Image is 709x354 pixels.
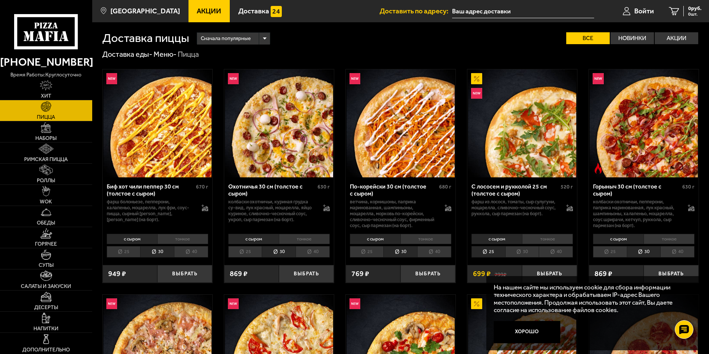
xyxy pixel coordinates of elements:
li: с сыром [471,234,522,244]
li: тонкое [400,234,451,244]
span: 699 ₽ [473,270,491,278]
img: Новинка [471,88,482,99]
li: 30 [262,246,296,258]
span: 520 г [561,184,573,190]
span: Салаты и закуски [21,284,71,289]
button: Выбрать [279,265,334,283]
button: Выбрать [400,265,455,283]
p: колбаски Охотничьи, пепперони, паприка маринованная, лук красный, шампиньоны, халапеньо, моцарелл... [593,199,681,228]
img: Новинка [349,73,361,84]
span: Доставить по адресу: [380,7,452,14]
img: Новинка [228,73,239,84]
img: Биф хот чили пеппер 30 см (толстое с сыром) [103,69,212,177]
li: с сыром [107,234,157,244]
li: 30 [627,246,661,258]
p: колбаски охотничьи, куриная грудка су-вид, лук красный, моцарелла, яйцо куриное, сливочно-чесночн... [228,199,316,223]
img: Острое блюдо [593,163,604,174]
span: Акции [197,7,221,14]
li: 30 [505,246,539,258]
p: На нашем сайте мы используем cookie для сбора информации технического характера и обрабатываем IP... [494,283,687,314]
label: Новинки [610,32,654,44]
div: С лососем и рукколой 25 см (толстое с сыром) [471,183,559,197]
button: Хорошо [494,321,560,343]
li: 30 [140,246,174,258]
span: Роллы [37,178,55,183]
a: Доставка еды- [102,50,152,59]
img: Новинка [106,298,117,309]
span: 0 шт. [688,12,702,16]
div: Пицца [178,50,199,59]
span: Доставка [238,7,269,14]
input: Ваш адрес доставки [452,4,594,18]
li: тонкое [279,234,330,244]
li: 40 [660,246,695,258]
span: 949 ₽ [108,270,126,278]
div: Горыныч 30 см (толстое с сыром) [593,183,680,197]
span: Хит [41,94,51,99]
span: Супы [39,263,54,268]
span: Напитки [33,326,58,331]
p: ветчина, корнишоны, паприка маринованная, шампиньоны, моцарелла, морковь по-корейски, сливочно-че... [350,199,438,228]
img: Новинка [228,298,239,309]
span: Пицца [37,115,55,120]
label: Все [566,32,610,44]
li: с сыром [593,234,644,244]
li: 40 [174,246,208,258]
li: с сыром [228,234,279,244]
li: 40 [539,246,573,258]
span: WOK [40,199,52,204]
li: 25 [593,246,627,258]
li: 25 [228,246,262,258]
a: НовинкаОстрое блюдоГорыныч 30 см (толстое с сыром) [589,69,699,177]
a: Меню- [154,50,177,59]
img: Новинка [593,73,604,84]
li: 40 [417,246,451,258]
s: 799 ₽ [494,270,506,278]
span: Римская пицца [24,157,68,162]
img: Горыныч 30 см (толстое с сыром) [590,69,698,177]
span: 680 г [439,184,451,190]
img: Новинка [106,73,117,84]
div: Биф хот чили пеппер 30 см (толстое с сыром) [107,183,194,197]
span: Наборы [35,136,57,141]
div: По-корейски 30 см (толстое с сыром) [350,183,437,197]
img: Новинка [349,298,361,309]
img: 15daf4d41897b9f0e9f617042186c801.svg [271,6,282,17]
span: 0 руб. [688,6,702,11]
span: 869 ₽ [594,270,612,278]
button: Выбрать [522,265,577,283]
a: АкционныйНовинкаС лососем и рукколой 25 см (толстое с сыром) [467,69,577,177]
span: [GEOGRAPHIC_DATA] [110,7,180,14]
img: Охотничья 30 см (толстое с сыром) [225,69,333,177]
li: тонкое [522,234,573,244]
li: тонкое [157,234,208,244]
img: По-корейски 30 см (толстое с сыром) [347,69,455,177]
a: НовинкаБиф хот чили пеппер 30 см (толстое с сыром) [103,69,212,177]
li: 30 [383,246,417,258]
li: 25 [107,246,141,258]
label: Акции [655,32,698,44]
li: с сыром [350,234,400,244]
a: НовинкаПо-корейски 30 см (толстое с сыром) [346,69,455,177]
h1: Доставка пиццы [102,32,189,44]
span: Дополнительно [22,347,70,353]
span: 630 г [318,184,330,190]
li: 25 [350,246,384,258]
span: Войти [634,7,654,14]
span: 869 ₽ [230,270,248,278]
span: Десерты [34,305,58,310]
li: 25 [471,246,505,258]
img: С лососем и рукколой 25 см (толстое с сыром) [468,69,576,177]
button: Выбрать [644,265,699,283]
span: 670 г [196,184,208,190]
span: 630 г [682,184,695,190]
div: Охотничья 30 см (толстое с сыром) [228,183,316,197]
img: Акционный [471,298,482,309]
span: Обеды [37,220,55,226]
p: фарш болоньезе, пепперони, халапеньо, моцарелла, лук фри, соус-пицца, сырный [PERSON_NAME], [PERS... [107,199,194,223]
p: фарш из лосося, томаты, сыр сулугуни, моцарелла, сливочно-чесночный соус, руккола, сыр пармезан (... [471,199,559,217]
a: НовинкаОхотничья 30 см (толстое с сыром) [224,69,334,177]
span: Горячее [35,242,57,247]
button: Выбрать [157,265,212,283]
img: Акционный [471,73,482,84]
